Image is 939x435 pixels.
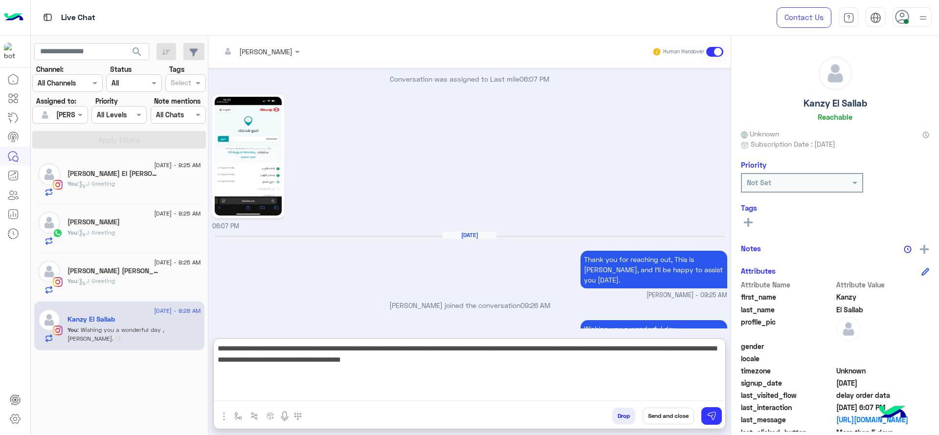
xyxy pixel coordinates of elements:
[741,390,834,400] span: last_visited_flow
[741,304,834,315] span: last_name
[218,411,230,422] img: send attachment
[38,212,60,234] img: defaultAdmin.png
[741,353,834,364] span: locale
[836,280,930,290] span: Attribute Value
[836,390,930,400] span: delay order data
[53,277,63,287] img: Instagram
[663,48,704,56] small: Human Handover
[741,414,834,425] span: last_message
[279,411,291,422] img: send voice note
[246,408,263,424] button: Trigger scenario
[643,408,694,424] button: Send and close
[294,413,302,420] img: make a call
[38,309,60,331] img: defaultAdmin.png
[836,402,930,413] span: 2025-08-30T15:07:41.272Z
[741,203,929,212] h6: Tags
[904,245,912,253] img: notes
[4,43,22,60] img: 317874714732967
[154,161,201,170] span: [DATE] - 9:25 AM
[53,228,63,238] img: WhatsApp
[741,317,834,339] span: profile_pic
[917,12,929,24] img: profile
[53,326,63,335] img: Instagram
[67,229,77,236] span: You
[212,222,239,230] span: 06:07 PM
[67,218,120,226] h5: Rana Elmahdy
[67,326,164,342] span: Wishing you a wonderful day , Kanzy.🤍
[581,251,727,288] p: 31/8/2025, 9:25 AM
[751,139,835,149] span: Subscription Date : [DATE]
[647,291,727,300] span: [PERSON_NAME] - 09:25 AM
[234,412,242,420] img: select flow
[804,98,867,109] h5: Kanzy El Sallab
[870,12,881,23] img: tab
[741,402,834,413] span: last_interaction
[836,292,930,302] span: Kanzy
[36,96,76,106] label: Assigned to:
[154,306,201,315] span: [DATE] - 9:28 AM
[741,341,834,351] span: gender
[741,160,766,169] h6: Priority
[875,396,910,430] img: hulul-logo.png
[38,163,60,185] img: defaultAdmin.png
[212,74,727,84] p: Conversation was assigned to Last mile
[110,64,132,74] label: Status
[230,408,246,424] button: select flow
[777,7,831,28] a: Contact Us
[38,261,60,283] img: defaultAdmin.png
[443,232,496,239] h6: [DATE]
[707,411,716,421] img: send message
[581,320,727,348] p: 31/8/2025, 9:28 AM
[42,11,54,23] img: tab
[920,245,929,254] img: add
[36,64,64,74] label: Channel:
[53,180,63,190] img: Instagram
[836,378,930,388] span: 2025-08-30T15:03:20.226Z
[67,180,77,187] span: You
[125,43,149,64] button: search
[212,300,727,310] p: [PERSON_NAME] joined the conversation
[67,267,161,275] h5: Fatma Tarek
[38,108,52,122] img: defaultAdmin.png
[154,258,201,267] span: [DATE] - 9:25 AM
[154,209,201,218] span: [DATE] - 9:25 AM
[741,292,834,302] span: first_name
[836,414,930,425] a: [URL][DOMAIN_NAME]
[741,266,776,275] h6: Attributes
[250,412,258,420] img: Trigger scenario
[843,12,854,23] img: tab
[612,408,635,424] button: Drop
[67,326,77,333] span: You
[32,131,206,149] button: Apply Filters
[520,301,550,309] span: 09:26 AM
[839,7,858,28] a: tab
[818,112,852,121] h6: Reachable
[819,57,852,90] img: defaultAdmin.png
[169,77,191,90] div: Select
[836,341,930,351] span: null
[741,366,834,376] span: timezone
[836,317,861,341] img: defaultAdmin.png
[77,180,115,187] span: : J Greeting
[741,378,834,388] span: signup_date
[61,11,95,24] p: Live Chat
[263,408,279,424] button: create order
[836,366,930,376] span: Unknown
[836,304,930,315] span: El Sallab
[169,64,184,74] label: Tags
[519,75,549,83] span: 06:07 PM
[67,170,161,178] h5: Judi Ahmed El Gammal
[77,229,115,236] span: : J Greeting
[267,412,274,420] img: create order
[131,46,143,58] span: search
[67,315,115,324] h5: Kanzy El Sallab
[4,7,23,28] img: Logo
[836,353,930,364] span: null
[741,129,779,139] span: Unknown
[95,96,118,106] label: Priority
[67,277,77,284] span: You
[741,244,761,253] h6: Notes
[154,96,201,106] label: Note mentions
[77,277,115,284] span: : J Greeting
[741,280,834,290] span: Attribute Name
